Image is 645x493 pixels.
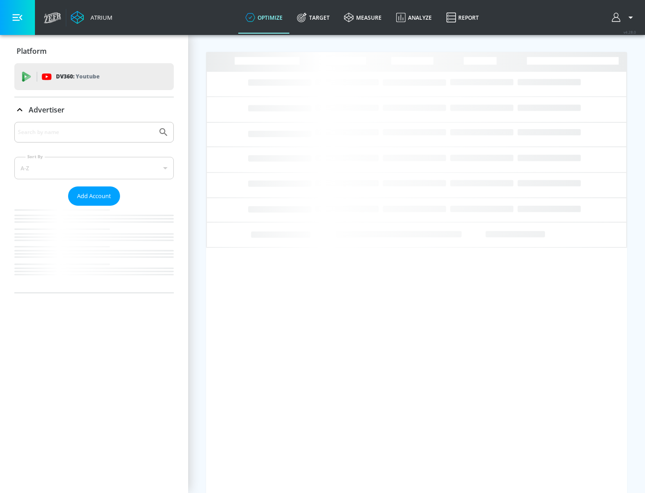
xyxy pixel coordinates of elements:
div: Advertiser [14,97,174,122]
div: Platform [14,39,174,64]
span: Add Account [77,191,111,201]
button: Add Account [68,186,120,206]
input: Search by name [18,126,154,138]
p: Advertiser [29,105,64,115]
div: Advertiser [14,122,174,293]
p: Platform [17,46,47,56]
a: measure [337,1,389,34]
p: Youtube [76,72,99,81]
span: v 4.28.0 [623,30,636,35]
label: Sort By [26,154,45,160]
p: DV360: [56,72,99,82]
a: Analyze [389,1,439,34]
a: Target [290,1,337,34]
nav: list of Advertiser [14,206,174,293]
a: Atrium [71,11,112,24]
div: A-Z [14,157,174,179]
a: Report [439,1,486,34]
div: Atrium [87,13,112,22]
a: optimize [238,1,290,34]
div: DV360: Youtube [14,63,174,90]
